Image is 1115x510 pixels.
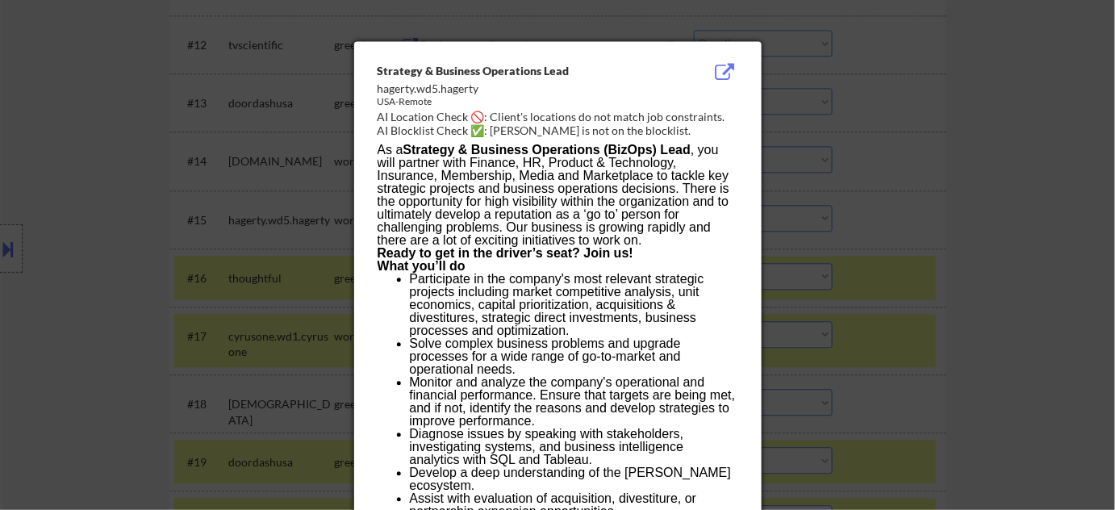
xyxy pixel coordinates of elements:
[410,376,737,428] li: Monitor and analyze the company's operational and financial performance. Ensure that targets are ...
[410,466,737,492] li: Develop a deep understanding of the [PERSON_NAME] ecosystem.
[378,259,466,273] b: What you’ll do
[378,95,657,109] div: USA-Remote
[378,109,745,125] div: AI Location Check 🚫: Client's locations do not match job constraints.
[378,123,745,139] div: AI Blocklist Check ✅: [PERSON_NAME] is not on the blocklist.
[378,63,657,79] div: Strategy & Business Operations Lead
[378,246,633,260] b: Ready to get in the driver’s seat? Join us!
[410,273,737,337] li: Participate in the company's most relevant strategic projects including market competitive analys...
[378,144,737,247] p: As a , you will partner with Finance, HR, Product & Technology, Insurance, Membership, Media and ...
[410,428,737,466] li: Diagnose issues by speaking with stakeholders, investigating systems, and business intelligence a...
[410,337,737,376] li: Solve complex business problems and upgrade processes for a wide range of go-to-market and operat...
[378,81,657,97] div: hagerty.wd5.hagerty
[403,143,691,157] b: Strategy & Business Operations (BizOps) Lead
